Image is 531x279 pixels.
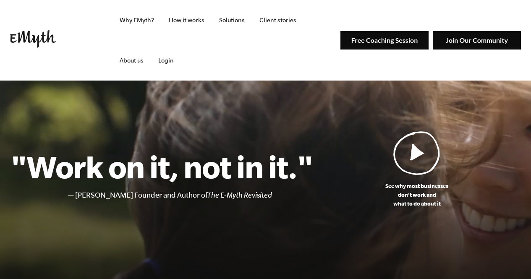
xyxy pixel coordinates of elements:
[75,189,313,201] li: [PERSON_NAME] Founder and Author of
[433,31,521,50] img: Join Our Community
[313,182,521,208] p: See why most businesses don't work and what to do about it
[313,131,521,208] a: See why most businessesdon't work andwhat to do about it
[10,30,56,48] img: EMyth
[152,40,180,81] a: Login
[393,131,440,175] img: Play Video
[340,31,429,50] img: Free Coaching Session
[10,148,313,185] h1: "Work on it, not in it."
[113,40,150,81] a: About us
[207,191,272,199] i: The E-Myth Revisited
